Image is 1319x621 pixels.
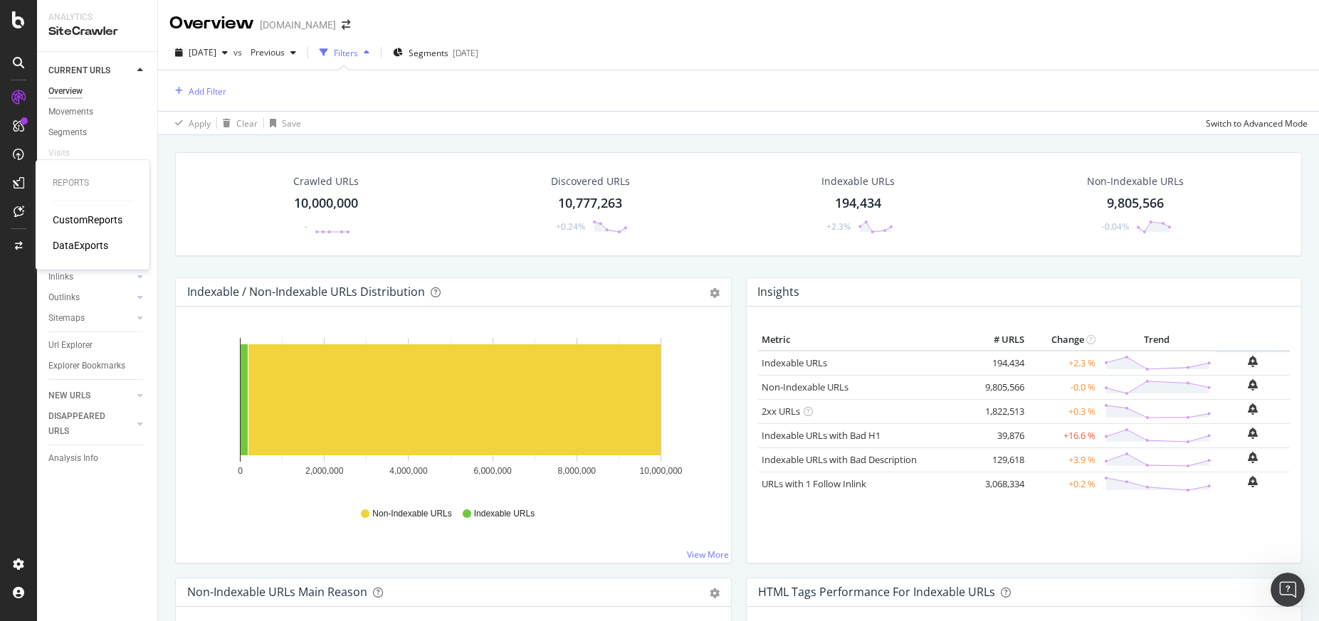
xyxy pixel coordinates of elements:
[1248,356,1258,367] div: bell-plus
[48,409,133,439] a: DISAPPEARED URLS
[51,169,142,184] div: Customer Support
[21,420,38,437] img: Anne avatar
[971,375,1028,399] td: 9,805,566
[136,275,176,290] div: • [DATE]
[48,270,133,285] a: Inlinks
[282,117,301,129] div: Save
[264,112,301,134] button: Save
[51,156,207,167] span: Did that answer your question?
[372,508,451,520] span: Non-Indexable URLs
[53,213,122,227] a: CustomReports
[48,146,70,161] div: Visits
[687,548,729,561] a: View More
[245,41,302,64] button: Previous
[189,85,226,97] div: Add Filter
[48,409,120,439] div: DISAPPEARED URLS
[293,174,359,189] div: Crawled URLs
[762,381,848,393] a: Non-Indexable URLs
[51,64,142,79] div: Customer Support
[136,222,176,237] div: • [DATE]
[48,290,133,305] a: Outlinks
[217,112,258,134] button: Clear
[1248,379,1258,391] div: bell-plus
[16,50,45,78] img: Profile image for Customer Support
[1099,329,1215,351] th: Trend
[639,466,682,476] text: 10,000,000
[33,479,62,489] span: Home
[1028,399,1099,423] td: +0.3 %
[144,169,184,184] div: • [DATE]
[835,194,881,213] div: 194,434
[169,41,233,64] button: [DATE]
[79,432,119,447] div: • [DATE]
[105,6,182,31] h1: Messages
[48,311,133,326] a: Sitemaps
[260,18,336,32] div: [DOMAIN_NAME]
[53,238,108,253] a: DataExports
[48,290,80,305] div: Outlinks
[187,329,714,494] svg: A chart.
[389,466,428,476] text: 4,000,000
[189,117,211,129] div: Apply
[48,125,147,140] a: Segments
[48,63,110,78] div: CURRENT URLS
[48,451,147,466] a: Analysis Info
[1271,573,1305,607] iframe: To enrich screen reader interactions, please activate Accessibility in Grammarly extension settings
[245,46,285,58] span: Previous
[236,117,258,129] div: Clear
[47,432,76,447] div: Botify
[48,338,147,353] a: Url Explorer
[551,174,630,189] div: Discovered URLs
[51,222,133,237] div: [PERSON_NAME]
[305,466,344,476] text: 2,000,000
[48,105,147,120] a: Movements
[762,453,917,466] a: Indexable URLs with Bad Description
[48,84,83,99] div: Overview
[51,275,133,290] div: [PERSON_NAME]
[1028,329,1099,351] th: Change
[144,64,184,79] div: • [DATE]
[762,356,827,369] a: Indexable URLs
[48,105,93,120] div: Movements
[762,405,800,418] a: 2xx URLs
[1028,351,1099,376] td: +2.3 %
[51,117,142,132] div: Customer Support
[1028,375,1099,399] td: -0.0 %
[314,41,375,64] button: Filters
[1200,112,1308,134] button: Switch to Advanced Mode
[387,41,484,64] button: Segments[DATE]
[473,466,512,476] text: 6,000,000
[710,588,720,598] div: gear
[51,261,167,272] span: Rate your conversation
[294,194,358,213] div: 10,000,000
[169,11,254,36] div: Overview
[51,366,275,378] span: is there a filter to exclude multiple url types?
[51,380,142,395] div: Customer Support
[342,20,350,30] div: arrow-right-arrow-left
[556,221,585,233] div: +0.24%
[51,51,137,62] span: Was that helpful?
[758,585,995,599] div: HTML Tags Performance for Indexable URLs
[16,260,45,289] img: Profile image for Jessica
[189,46,216,58] span: 2025 Aug. 29th
[16,208,45,236] img: Profile image for Colleen
[48,270,73,285] div: Inlinks
[48,388,90,403] div: NEW URLS
[474,508,535,520] span: Indexable URLs
[48,84,147,99] a: Overview
[453,47,478,59] div: [DATE]
[144,380,184,395] div: • [DATE]
[48,125,87,140] div: Segments
[1248,428,1258,439] div: bell-plus
[710,288,720,298] div: gear
[14,431,31,448] img: Jenny avatar
[144,117,184,132] div: • [DATE]
[826,221,851,233] div: +2.3%
[26,431,43,448] img: Renaud avatar
[48,23,146,40] div: SiteCrawler
[48,359,147,373] a: Explorer Bookmarks
[48,146,84,161] a: Visits
[187,285,425,299] div: Indexable / Non-Indexable URLs Distribution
